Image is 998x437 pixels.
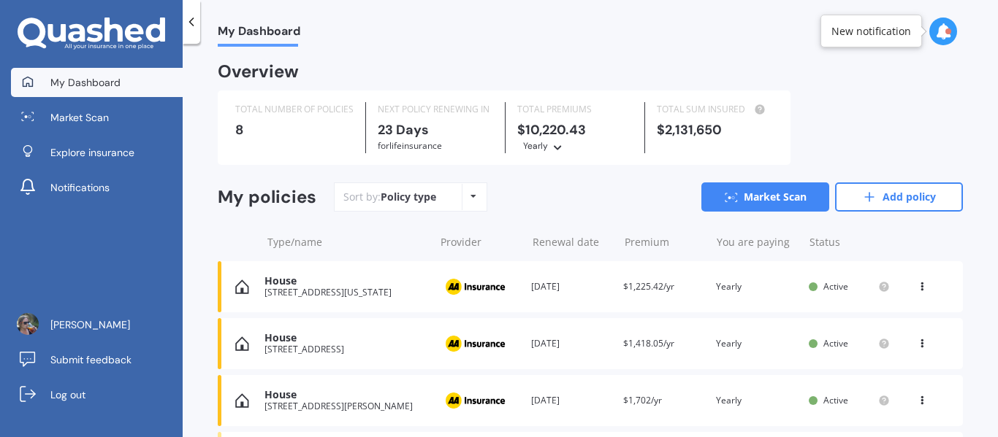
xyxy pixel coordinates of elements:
div: House [264,389,427,401]
img: House [235,336,249,351]
a: [PERSON_NAME] [11,310,183,339]
span: Notifications [50,180,110,195]
div: NEXT POLICY RENEWING IN [378,102,493,117]
a: Market Scan [11,103,183,132]
div: Renewal date [533,235,613,250]
a: Market Scan [701,182,829,212]
div: TOTAL NUMBER OF POLICIES [235,102,354,117]
a: Notifications [11,173,183,202]
div: Yearly [523,139,548,153]
div: Overview [218,64,299,79]
span: Log out [50,387,85,402]
span: for Life insurance [378,139,442,152]
div: [DATE] [531,336,612,351]
div: [STREET_ADDRESS][US_STATE] [264,287,427,298]
span: Market Scan [50,110,109,125]
div: House [264,332,427,344]
div: [STREET_ADDRESS] [264,344,427,355]
img: AA [438,330,511,357]
span: $1,225.42/yr [623,280,674,293]
span: Active [823,337,848,349]
div: Yearly [716,279,797,294]
div: Yearly [716,393,797,408]
span: $1,418.05/yr [623,337,674,349]
div: 8 [235,123,354,137]
span: Active [823,394,848,406]
img: 326772d606b20c2f13dfa621015bbba2 [17,313,39,335]
a: Add policy [835,182,963,212]
div: Yearly [716,336,797,351]
div: Type/name [267,235,429,250]
a: My Dashboard [11,68,183,97]
div: TOTAL PREMIUMS [517,102,633,117]
div: Sort by: [343,190,436,204]
img: AA [438,387,511,414]
span: My Dashboard [218,24,300,44]
span: Active [823,280,848,293]
img: House [235,279,249,294]
div: $2,131,650 [657,123,772,137]
div: Status [810,235,890,250]
div: [STREET_ADDRESS][PERSON_NAME] [264,401,427,411]
div: [DATE] [531,393,612,408]
img: AA [438,273,511,301]
div: Provider [441,235,521,250]
span: Submit feedback [50,352,132,367]
div: [DATE] [531,279,612,294]
div: TOTAL SUM INSURED [657,102,772,117]
a: Submit feedback [11,345,183,374]
b: 23 Days [378,121,429,139]
span: Explore insurance [50,145,134,160]
div: You are paying [717,235,797,250]
div: My policies [218,187,316,208]
a: Explore insurance [11,138,183,167]
span: My Dashboard [50,75,121,90]
img: House [235,393,249,408]
div: $10,220.43 [517,123,633,153]
div: Premium [625,235,705,250]
span: [PERSON_NAME] [50,317,130,332]
div: New notification [831,24,911,39]
div: House [264,275,427,287]
span: $1,702/yr [623,394,662,406]
a: Log out [11,380,183,409]
div: Policy type [381,190,436,204]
